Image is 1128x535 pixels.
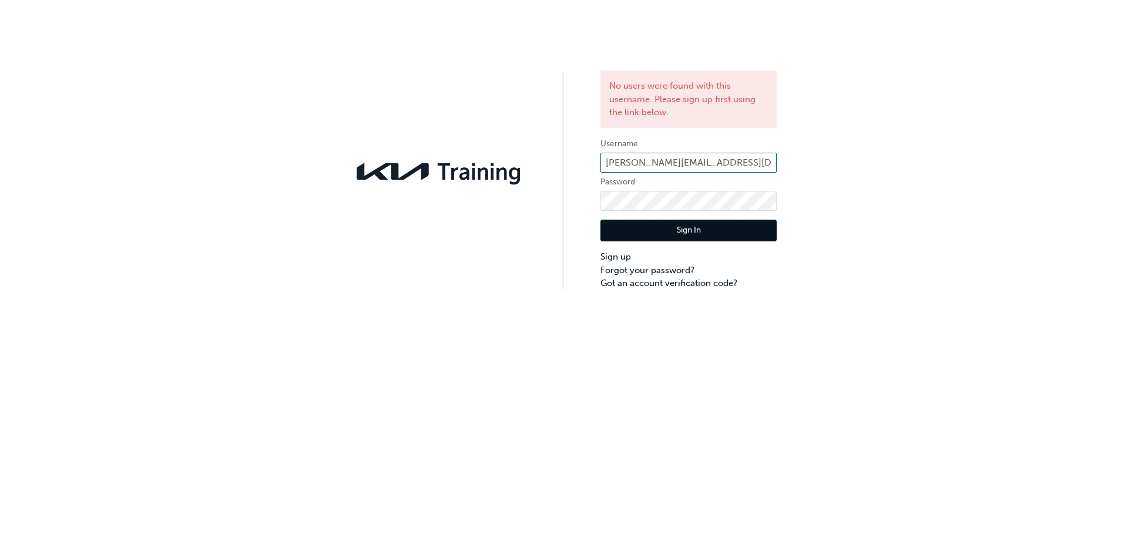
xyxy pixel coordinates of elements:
button: Sign In [600,220,777,242]
input: Username [600,153,777,173]
a: Forgot your password? [600,264,777,277]
a: Got an account verification code? [600,277,777,290]
a: Sign up [600,250,777,264]
div: No users were found with this username. Please sign up first using the link below. [600,70,777,128]
img: kia-training [351,156,528,187]
label: Username [600,137,777,151]
label: Password [600,175,777,189]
